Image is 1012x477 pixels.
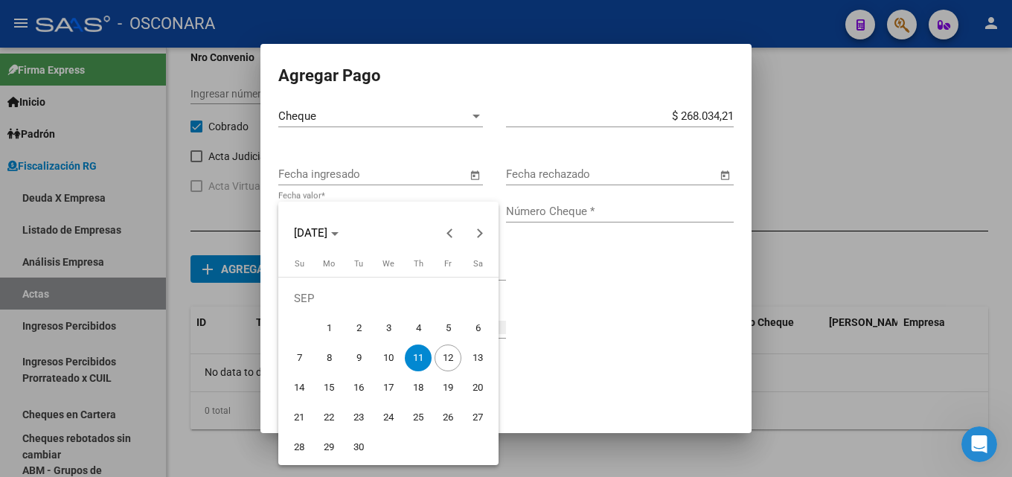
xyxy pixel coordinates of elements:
span: 14 [286,374,313,401]
span: 21 [286,404,313,431]
span: [DATE] [294,226,327,240]
button: September 27, 2025 [463,403,493,432]
button: September 9, 2025 [344,343,374,373]
button: September 26, 2025 [433,403,463,432]
span: We [382,259,394,269]
span: 29 [316,434,342,461]
button: September 20, 2025 [463,373,493,403]
button: Choose month and year [288,220,345,246]
button: September 21, 2025 [284,403,314,432]
span: 6 [464,315,491,342]
button: September 7, 2025 [284,343,314,373]
button: September 28, 2025 [284,432,314,462]
span: 28 [286,434,313,461]
span: Mo [323,259,335,269]
span: 25 [405,404,432,431]
span: 30 [345,434,372,461]
button: September 8, 2025 [314,343,344,373]
button: September 17, 2025 [374,373,403,403]
button: September 23, 2025 [344,403,374,432]
button: September 5, 2025 [433,313,463,343]
span: 22 [316,404,342,431]
span: 9 [345,345,372,371]
span: 1 [316,315,342,342]
span: 15 [316,374,342,401]
span: 10 [375,345,402,371]
button: September 2, 2025 [344,313,374,343]
span: 3 [375,315,402,342]
button: Next month [465,218,495,248]
span: 2 [345,315,372,342]
span: Tu [354,259,363,269]
button: September 4, 2025 [403,313,433,343]
button: September 22, 2025 [314,403,344,432]
button: September 3, 2025 [374,313,403,343]
span: 16 [345,374,372,401]
span: 11 [405,345,432,371]
span: 23 [345,404,372,431]
span: 4 [405,315,432,342]
button: September 30, 2025 [344,432,374,462]
button: September 12, 2025 [433,343,463,373]
span: 20 [464,374,491,401]
button: September 11, 2025 [403,343,433,373]
button: September 24, 2025 [374,403,403,432]
span: 27 [464,404,491,431]
span: 5 [435,315,461,342]
button: September 6, 2025 [463,313,493,343]
td: SEP [284,284,493,313]
span: Fr [444,259,452,269]
span: 19 [435,374,461,401]
span: 26 [435,404,461,431]
span: 24 [375,404,402,431]
button: Previous month [435,218,465,248]
button: September 13, 2025 [463,343,493,373]
span: Su [295,259,304,269]
button: September 16, 2025 [344,373,374,403]
button: September 25, 2025 [403,403,433,432]
button: September 19, 2025 [433,373,463,403]
span: 7 [286,345,313,371]
span: 13 [464,345,491,371]
iframe: Intercom live chat [961,426,997,462]
span: 8 [316,345,342,371]
button: September 18, 2025 [403,373,433,403]
button: September 14, 2025 [284,373,314,403]
span: 18 [405,374,432,401]
span: Th [414,259,423,269]
span: 12 [435,345,461,371]
span: Sa [473,259,483,269]
button: September 1, 2025 [314,313,344,343]
span: 17 [375,374,402,401]
button: September 10, 2025 [374,343,403,373]
button: September 29, 2025 [314,432,344,462]
button: September 15, 2025 [314,373,344,403]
